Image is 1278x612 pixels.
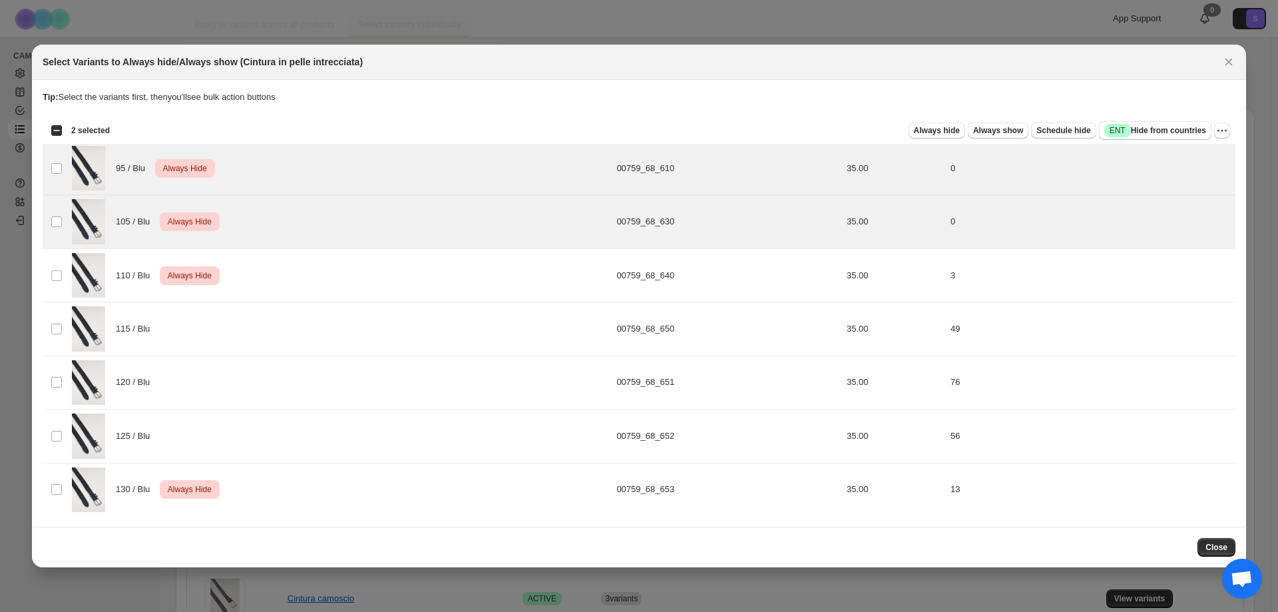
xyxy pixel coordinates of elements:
td: 0 [947,141,1235,194]
span: 125 / Blu [116,430,157,443]
td: 35.00 [843,248,947,302]
span: Close [1205,542,1227,553]
td: 35.00 [843,410,947,463]
td: 00759_68_653 [612,463,843,516]
img: 00759_68_a67a48710908e831040599de15b5f666.jpg [72,253,105,298]
span: 130 / Blu [116,483,157,496]
button: Always hide [909,123,965,139]
button: Always show [968,123,1028,139]
div: Aprire la chat [1222,559,1262,599]
span: 110 / Blu [116,269,157,282]
button: More actions [1214,123,1230,139]
span: 105 / Blu [116,215,157,228]
td: 0 [947,195,1235,248]
td: 00759_68_630 [612,195,843,248]
td: 35.00 [843,195,947,248]
td: 00759_68_640 [612,248,843,302]
button: Close [1219,53,1238,71]
span: Always Hide [160,160,210,176]
span: Always Hide [165,481,214,497]
td: 13 [947,463,1235,516]
span: Hide from countries [1104,124,1206,137]
td: 35.00 [843,141,947,194]
img: 00759_68_a67a48710908e831040599de15b5f666.jpg [72,360,105,405]
td: 00759_68_652 [612,410,843,463]
img: 00759_68_a67a48710908e831040599de15b5f666.jpg [72,467,105,512]
span: 120 / Blu [116,376,157,389]
td: 00759_68_651 [612,356,843,409]
img: 00759_68_a67a48710908e831040599de15b5f666.jpg [72,414,105,458]
span: Always Hide [165,268,214,284]
span: Always Hide [165,214,214,230]
button: Schedule hide [1031,123,1096,139]
p: Select the variants first, then you'll see bulk action buttons [43,91,1235,104]
img: 00759_68_a67a48710908e831040599de15b5f666.jpg [72,146,105,190]
span: Always hide [914,125,960,136]
button: SuccessENTHide from countries [1099,121,1211,140]
h2: Select Variants to Always hide/Always show (Cintura in pelle intrecciata) [43,55,363,69]
td: 35.00 [843,356,947,409]
td: 00759_68_610 [612,141,843,194]
img: 00759_68_a67a48710908e831040599de15b5f666.jpg [72,306,105,351]
span: 115 / Blu [116,322,157,336]
img: 00759_68_a67a48710908e831040599de15b5f666.jpg [72,199,105,244]
button: Close [1197,538,1235,557]
td: 49 [947,302,1235,356]
td: 00759_68_650 [612,302,843,356]
td: 3 [947,248,1235,302]
span: Schedule hide [1036,125,1090,136]
td: 76 [947,356,1235,409]
td: 35.00 [843,302,947,356]
td: 35.00 [843,463,947,516]
td: 56 [947,410,1235,463]
span: 2 selected [71,125,110,136]
span: 95 / Blu [116,162,152,175]
strong: Tip: [43,92,59,102]
span: ENT [1110,125,1126,136]
span: Always show [973,125,1023,136]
